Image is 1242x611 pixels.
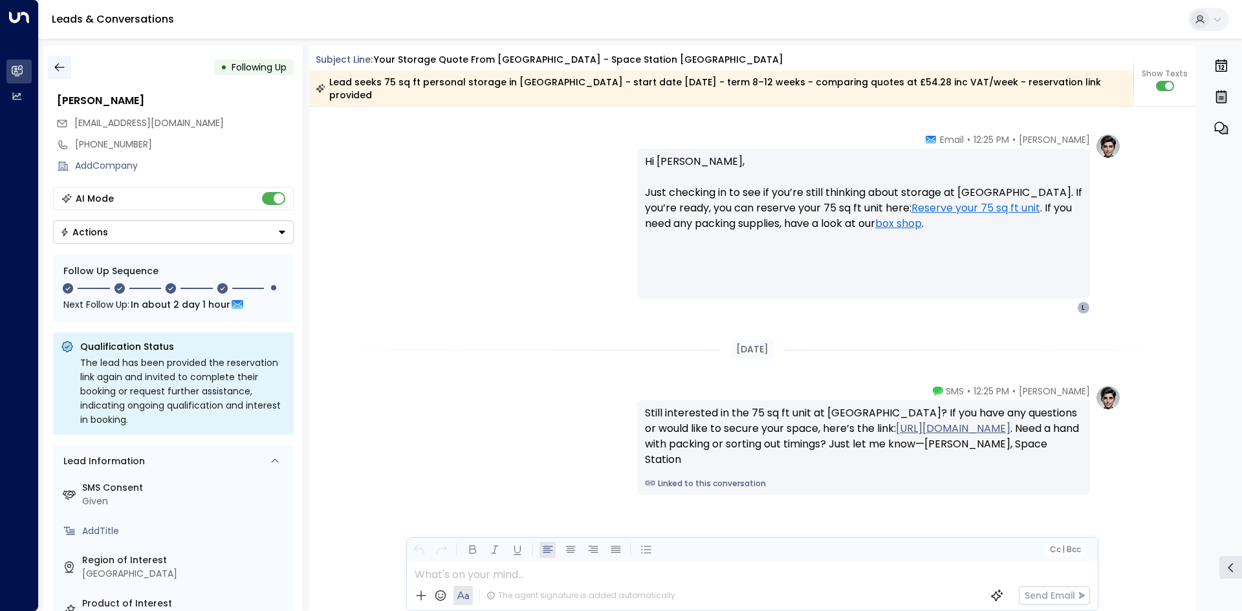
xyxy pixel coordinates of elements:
button: Cc|Bcc [1044,544,1085,556]
span: [PERSON_NAME] [1019,133,1090,146]
button: Actions [53,220,294,244]
div: L [1077,301,1090,314]
span: In about 2 day 1 hour [131,297,230,312]
span: • [1012,385,1016,398]
span: [EMAIL_ADDRESS][DOMAIN_NAME] [74,116,224,129]
span: • [967,385,970,398]
div: Lead seeks 75 sq ft personal storage in [GEOGRAPHIC_DATA] - start date [DATE] - term 8–12 weeks -... [316,76,1126,102]
div: Lead Information [59,455,145,468]
div: [GEOGRAPHIC_DATA] [82,567,289,581]
span: Show Texts [1142,68,1188,80]
span: [PERSON_NAME] [1019,385,1090,398]
label: SMS Consent [82,481,289,495]
a: [URL][DOMAIN_NAME] [896,421,1010,436]
span: laurenamydancer@hotmail.com [74,116,224,130]
div: Follow Up Sequence [63,264,283,278]
div: • [221,56,227,79]
button: Redo [433,542,450,558]
span: 12:25 PM [974,133,1009,146]
div: Actions [60,226,108,238]
div: AI Mode [76,192,114,205]
a: Leads & Conversations [52,12,174,27]
div: [PERSON_NAME] [57,93,294,109]
div: [DATE] [731,340,774,359]
div: Still interested in the 75 sq ft unit at [GEOGRAPHIC_DATA]? If you have any questions or would li... [645,405,1082,467]
span: Following Up [232,61,287,74]
p: Hi [PERSON_NAME], Just checking in to see if you’re still thinking about storage at [GEOGRAPHIC_D... [645,154,1082,247]
a: box shop [875,216,922,231]
div: AddCompany [75,159,294,173]
button: Undo [411,542,427,558]
span: 12:25 PM [974,385,1009,398]
span: Subject Line: [316,53,373,66]
span: | [1062,545,1065,554]
span: • [1012,133,1016,146]
span: SMS [946,385,964,398]
div: AddTitle [82,524,289,538]
a: Reserve your 75 sq ft unit [911,200,1040,216]
p: Qualification Status [80,340,286,353]
img: profile-logo.png [1095,133,1121,159]
img: profile-logo.png [1095,385,1121,411]
div: [PHONE_NUMBER] [75,138,294,151]
div: Your storage quote from [GEOGRAPHIC_DATA] - Space Station [GEOGRAPHIC_DATA] [374,53,783,67]
span: Email [940,133,964,146]
label: Product of Interest [82,597,289,610]
label: Region of Interest [82,553,289,567]
div: Next Follow Up: [63,297,283,312]
div: The agent signature is added automatically [486,590,675,601]
a: Linked to this conversation [645,478,1082,489]
span: • [967,133,970,146]
div: Button group with a nested menu [53,220,294,244]
div: Given [82,495,289,508]
span: Cc Bcc [1049,545,1080,554]
div: The lead has been provided the reservation link again and invited to complete their booking or re... [80,356,286,427]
